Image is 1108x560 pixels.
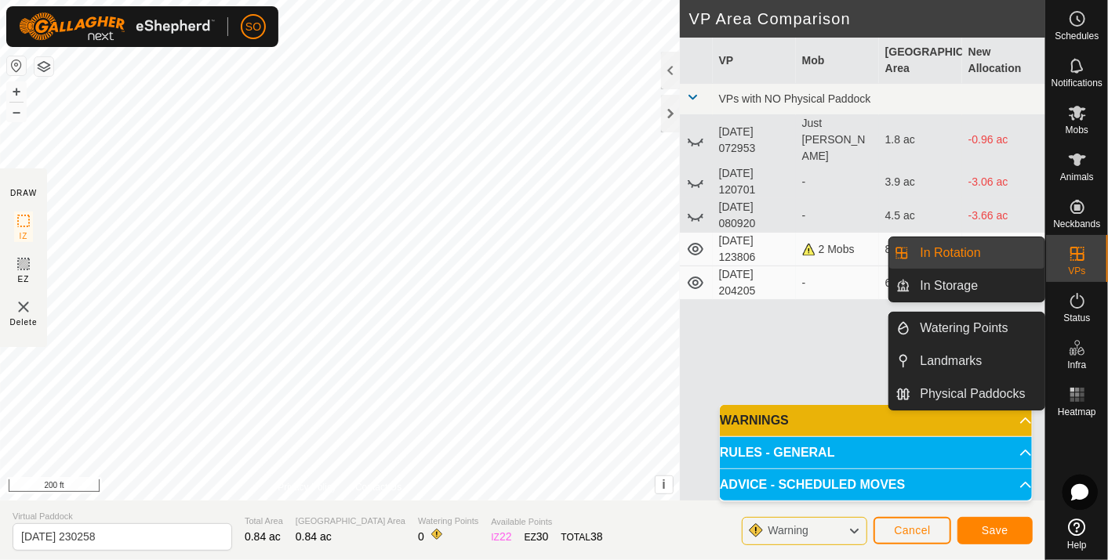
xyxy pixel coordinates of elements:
[921,276,979,295] span: In Storage
[879,199,962,233] td: 4.5 ac
[720,446,835,459] span: RULES - GENERAL
[768,524,808,537] span: Warning
[19,13,215,41] img: Gallagher Logo
[911,237,1045,269] a: In Rotation
[1063,313,1090,323] span: Status
[921,352,983,370] span: Landmarks
[1060,172,1094,182] span: Animals
[879,38,962,84] th: [GEOGRAPHIC_DATA] Area
[879,233,962,266] td: 8.53 ac
[911,270,1045,302] a: In Storage
[1067,360,1086,370] span: Infra
[245,19,261,35] span: SO
[889,270,1044,302] li: In Storage
[889,345,1044,377] li: Landmarks
[525,529,549,545] div: EZ
[418,530,424,543] span: 0
[962,38,1045,84] th: New Allocation
[889,237,1044,269] li: In Rotation
[7,103,26,121] button: –
[10,187,37,199] div: DRAW
[879,165,962,199] td: 3.9 ac
[14,298,33,316] img: VP
[962,233,1045,266] td: -7.68 ac
[713,266,796,300] td: [DATE] 204205
[561,529,603,545] div: TOTAL
[802,275,873,291] div: -
[1046,512,1108,556] a: Help
[713,38,796,84] th: VP
[720,437,1032,468] p-accordion-header: RULES - GENERAL
[720,469,1032,500] p-accordion-header: ADVICE - SCHEDULED MOVES
[713,115,796,165] td: [DATE] 072953
[802,174,873,190] div: -
[1068,266,1085,276] span: VPs
[962,165,1045,199] td: -3.06 ac
[10,316,38,328] span: Delete
[590,530,603,543] span: 38
[7,82,26,101] button: +
[245,530,281,543] span: 0.84 ac
[245,515,283,528] span: Total Area
[35,57,53,76] button: Map Layers
[921,319,1008,338] span: Watering Points
[296,515,405,528] span: [GEOGRAPHIC_DATA] Area
[874,517,951,544] button: Cancel
[1066,125,1088,135] span: Mobs
[802,115,873,164] div: Just [PERSON_NAME]
[957,517,1033,544] button: Save
[889,378,1044,410] li: Physical Paddocks
[1055,31,1099,41] span: Schedules
[802,208,873,224] div: -
[1058,407,1096,417] span: Heatmap
[296,530,332,543] span: 0.84 ac
[500,530,512,543] span: 22
[656,476,673,493] button: i
[418,515,478,528] span: Watering Points
[911,345,1045,377] a: Landmarks
[491,515,602,529] span: Available Points
[662,478,665,491] span: i
[1052,78,1103,88] span: Notifications
[18,273,30,285] span: EZ
[962,115,1045,165] td: -0.96 ac
[982,524,1008,537] span: Save
[536,530,549,543] span: 30
[713,233,796,266] td: [DATE] 123806
[889,313,1044,344] li: Watering Points
[921,244,981,262] span: In Rotation
[713,165,796,199] td: [DATE] 120701
[355,480,401,494] a: Contact Us
[720,479,905,491] span: ADVICE - SCHEDULED MOVES
[689,9,1045,28] h2: VP Area Comparison
[720,414,789,427] span: WARNINGS
[921,385,1026,403] span: Physical Paddocks
[911,378,1045,410] a: Physical Paddocks
[796,38,879,84] th: Mob
[719,92,871,105] span: VPs with NO Physical Paddock
[720,405,1032,436] p-accordion-header: WARNINGS
[7,56,26,75] button: Reset Map
[911,313,1045,344] a: Watering Points
[962,199,1045,233] td: -3.66 ac
[491,529,511,545] div: IZ
[13,510,232,523] span: Virtual Paddock
[894,524,931,537] span: Cancel
[1053,219,1100,229] span: Neckbands
[879,266,962,300] td: 6.5 ac
[1067,540,1087,550] span: Help
[802,241,873,258] div: 2 Mobs
[278,480,336,494] a: Privacy Policy
[20,230,28,242] span: IZ
[713,199,796,233] td: [DATE] 080920
[879,115,962,165] td: 1.8 ac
